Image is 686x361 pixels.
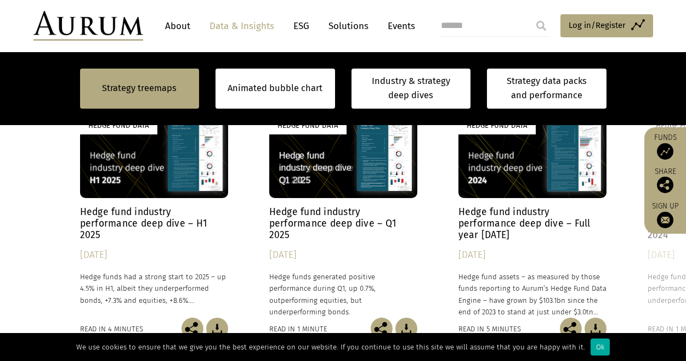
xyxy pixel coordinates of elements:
h4: Hedge fund industry performance deep dive – Q1 2025 [269,206,417,241]
div: Read in 4 minutes [80,323,143,335]
p: Hedge funds had a strong start to 2025 – up 4.5% in H1, albeit they underperformed bonds, +7.3% a... [80,271,228,306]
a: Strategy data packs and performance [487,69,606,109]
a: Hedge Fund Data Hedge fund industry performance deep dive – Q1 2025 [DATE] Hedge funds generated ... [269,105,417,318]
a: ESG [288,16,315,36]
a: Hedge Fund Data Hedge fund industry performance deep dive – Full year [DATE] [DATE] Hedge fund as... [458,105,606,318]
div: [DATE] [458,247,606,263]
div: Share [650,168,681,193]
img: Share this post [657,177,673,193]
img: Aurum [33,11,143,41]
div: Hedge Fund Data [80,116,157,134]
div: [DATE] [269,247,417,263]
div: Ok [591,339,610,356]
img: Share this post [182,318,203,340]
a: Data & Insights [204,16,280,36]
img: Share this post [560,318,582,340]
img: Download Article [395,318,417,340]
a: Animated bubble chart [228,81,322,95]
h4: Hedge fund industry performance deep dive – Full year [DATE] [458,206,606,241]
a: Hedge Fund Data Hedge fund industry performance deep dive – H1 2025 [DATE] Hedge funds had a stro... [80,105,228,318]
a: Sign up [650,201,681,228]
p: Hedge funds generated positive performance during Q1, up 0.7%, outperforming equities, but underp... [269,271,417,318]
img: Access Funds [657,143,673,160]
div: Hedge Fund Data [458,116,536,134]
div: [DATE] [80,247,228,263]
p: Hedge fund assets – as measured by those funds reporting to Aurum’s Hedge Fund Data Engine – have... [458,271,606,318]
div: Read in 1 minute [269,323,327,335]
a: Log in/Register [560,14,653,37]
img: Share this post [371,318,393,340]
img: Download Article [585,318,606,340]
div: Read in 5 minutes [458,323,521,335]
a: Solutions [323,16,374,36]
div: Hedge Fund Data [269,116,347,134]
a: About [160,16,196,36]
img: Download Article [206,318,228,340]
a: Strategy treemaps [102,81,177,95]
h4: Hedge fund industry performance deep dive – H1 2025 [80,206,228,241]
a: Events [382,16,415,36]
a: Industry & strategy deep dives [351,69,471,109]
span: Log in/Register [569,19,626,32]
a: Funds [650,133,681,160]
input: Submit [530,15,552,37]
img: Sign up to our newsletter [657,212,673,228]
